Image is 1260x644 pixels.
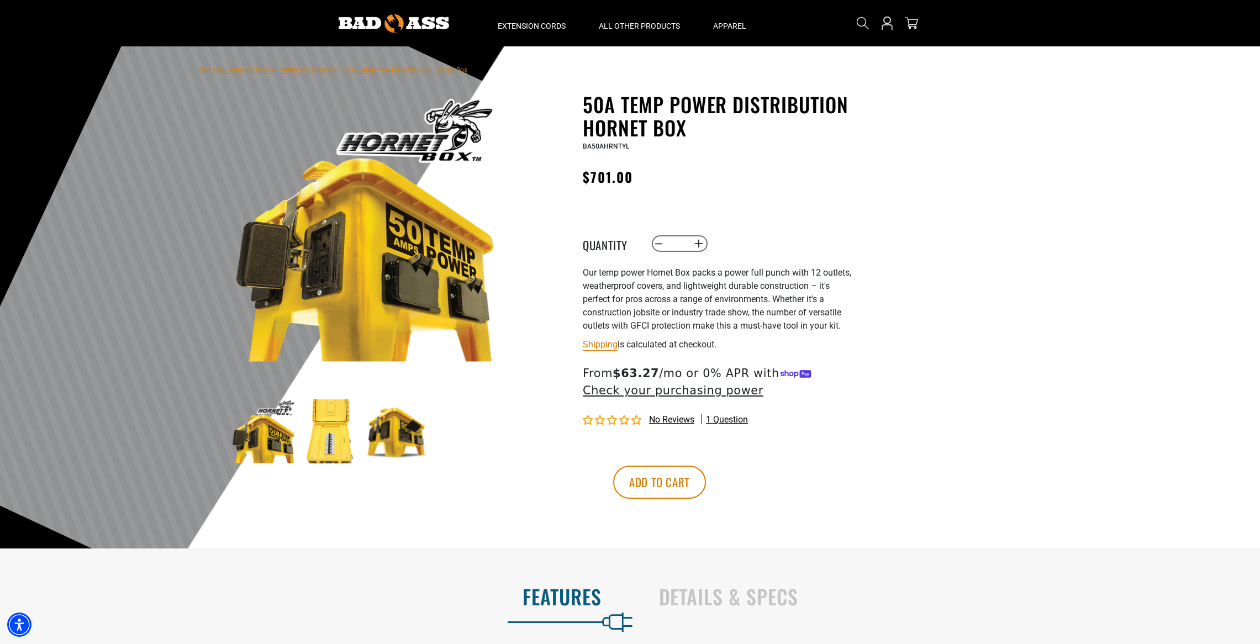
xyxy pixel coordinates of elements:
a: Shipping [583,339,618,350]
span: Extension Cords [498,21,566,31]
button: Add to cart [613,466,706,499]
div: is calculated at checkout. [583,337,853,352]
span: BA50AHRNTYL [583,142,629,150]
span: › [341,66,343,74]
span: › [276,66,278,74]
nav: breadcrumbs [199,63,467,76]
a: Bad Ass Extension Cords [199,66,273,74]
span: All Other Products [599,21,680,31]
summary: Search [854,14,872,32]
span: 0.00 stars [583,415,644,426]
span: Apparel [713,21,746,31]
span: Our temp power Hornet Box packs a power full punch with 12 outlets, weatherproof covers, and ligh... [583,267,851,331]
h1: 50A Temp Power Distribution Hornet Box [583,93,853,139]
div: Accessibility Menu [7,613,31,637]
span: 1 question [706,414,748,426]
h2: Details & Specs [659,585,1237,608]
h2: Features [23,585,602,608]
span: No reviews [649,414,694,425]
img: Bad Ass Extension Cords [339,14,449,33]
a: Return to Collection [280,66,339,74]
a: cart [903,17,920,30]
span: $701.00 [583,167,634,187]
span: 50A Temp Power Distribution Hornet Box [345,66,467,74]
label: Quantity [583,236,638,251]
